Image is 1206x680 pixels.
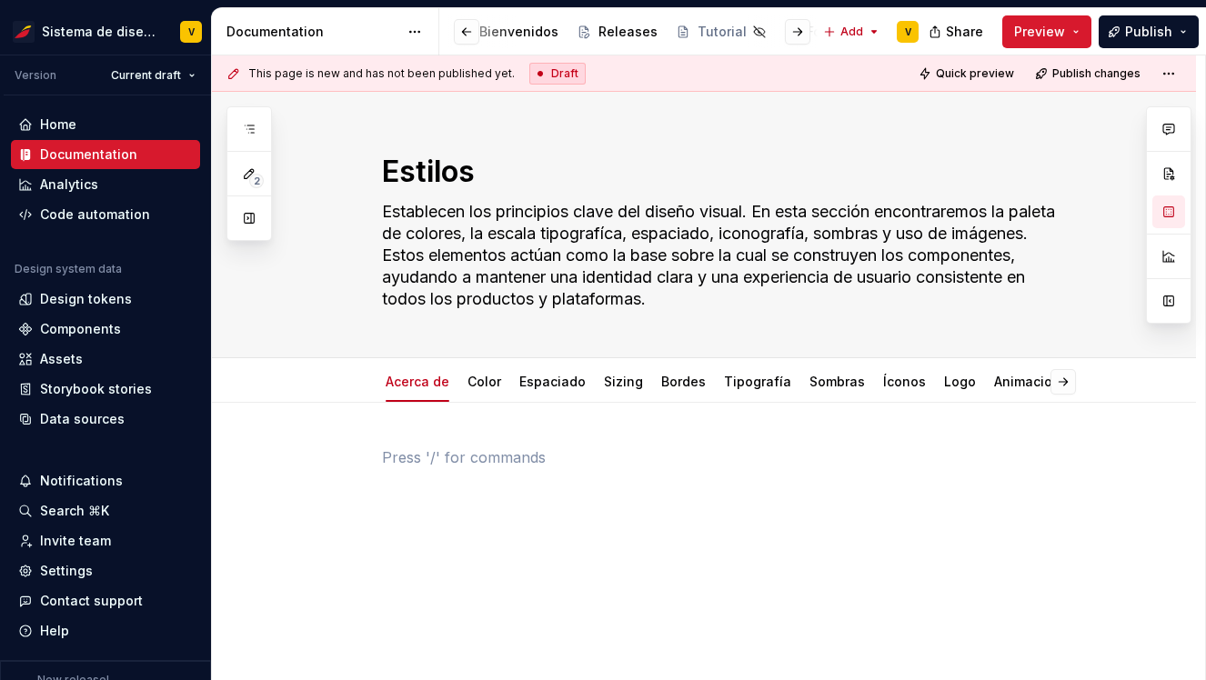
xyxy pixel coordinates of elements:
[946,23,983,41] span: Share
[248,66,515,81] span: This page is new and has not been published yet.
[11,496,200,525] button: Search ⌘K
[668,17,774,46] a: Tutorial
[913,61,1022,86] button: Quick preview
[569,17,665,46] a: Releases
[905,25,911,39] div: V
[1052,66,1141,81] span: Publish changes
[378,362,457,400] div: Acerca de
[40,502,109,520] div: Search ⌘K
[802,362,872,400] div: Sombras
[11,140,200,169] a: Documentation
[378,150,1066,194] textarea: Estilos
[226,23,398,41] div: Documentation
[883,374,926,389] a: Íconos
[15,262,122,276] div: Design system data
[4,12,207,51] button: Sistema de diseño IberiaV
[597,362,650,400] div: Sizing
[103,63,204,88] button: Current draft
[840,25,863,39] span: Add
[1099,15,1199,48] button: Publish
[40,622,69,640] div: Help
[551,66,578,81] span: Draft
[40,592,143,610] div: Contact support
[13,21,35,43] img: 55604660-494d-44a9-beb2-692398e9940a.png
[11,285,200,314] a: Design tokens
[11,200,200,229] a: Code automation
[40,205,150,224] div: Code automation
[11,526,200,555] a: Invite team
[936,66,1014,81] span: Quick preview
[1030,61,1149,86] button: Publish changes
[378,197,1066,314] textarea: Establecen los principios clave del diseño visual. En esta sección encontraremos la paleta de col...
[40,472,123,490] div: Notifications
[698,23,747,41] div: Tutorial
[11,466,200,495] button: Notifications
[876,362,933,400] div: Íconos
[11,110,200,139] a: Home
[40,410,125,428] div: Data sources
[386,374,449,389] a: Acerca de
[11,170,200,199] a: Analytics
[450,14,814,50] div: Page tree
[467,374,501,389] a: Color
[809,374,865,389] a: Sombras
[11,375,200,404] a: Storybook stories
[654,362,713,400] div: Bordes
[42,23,158,41] div: Sistema de diseño Iberia
[188,25,195,39] div: V
[40,115,76,134] div: Home
[937,362,983,400] div: Logo
[460,362,508,400] div: Color
[479,23,558,41] div: Bienvenidos
[604,374,643,389] a: Sizing
[994,374,1076,389] a: Animaciones
[598,23,658,41] div: Releases
[40,290,132,308] div: Design tokens
[1002,15,1091,48] button: Preview
[818,19,886,45] button: Add
[40,532,111,550] div: Invite team
[40,145,137,164] div: Documentation
[987,362,1083,400] div: Animaciones
[11,405,200,434] a: Data sources
[15,68,56,83] div: Version
[249,174,264,188] span: 2
[40,562,93,580] div: Settings
[724,374,791,389] a: Tipografía
[920,15,995,48] button: Share
[11,315,200,344] a: Components
[111,68,181,83] span: Current draft
[661,374,706,389] a: Bordes
[944,374,976,389] a: Logo
[11,345,200,374] a: Assets
[40,175,98,194] div: Analytics
[11,556,200,585] a: Settings
[519,374,586,389] a: Espaciado
[40,350,83,368] div: Assets
[11,616,200,645] button: Help
[717,362,799,400] div: Tipografía
[11,586,200,615] button: Contact support
[512,362,593,400] div: Espaciado
[1125,23,1172,41] span: Publish
[40,320,121,338] div: Components
[40,380,152,398] div: Storybook stories
[1014,23,1065,41] span: Preview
